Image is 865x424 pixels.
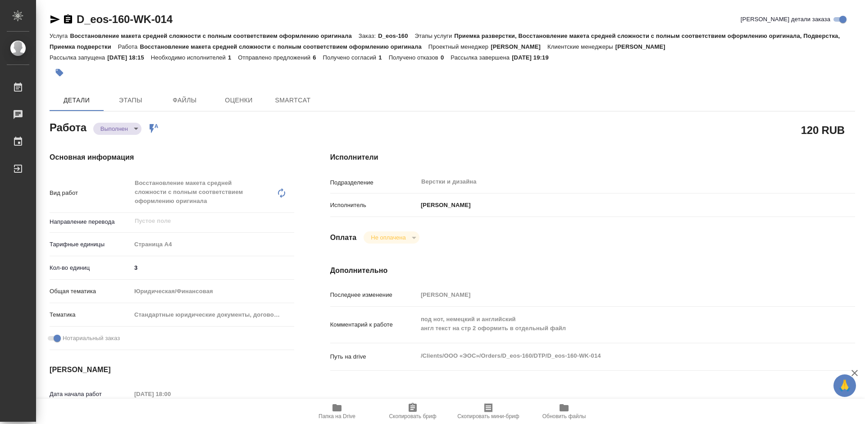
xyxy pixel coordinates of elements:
[330,320,418,329] p: Комментарий к работе
[163,95,206,106] span: Файлы
[131,284,294,299] div: Юридическая/Финансовая
[228,54,238,61] p: 1
[378,54,388,61] p: 1
[441,54,451,61] p: 0
[131,261,294,274] input: ✎ Введи что-нибудь
[50,364,294,375] h4: [PERSON_NAME]
[837,376,852,395] span: 🙏
[50,263,131,272] p: Кол-во единиц
[299,399,375,424] button: Папка на Drive
[50,54,107,61] p: Рассылка запущена
[375,399,451,424] button: Скопировать бриф
[741,15,830,24] span: [PERSON_NAME] детали заказа
[98,125,131,133] button: Выполнен
[491,43,547,50] p: [PERSON_NAME]
[109,95,152,106] span: Этапы
[418,348,811,364] textarea: /Clients/ООО «ЭОС»/Orders/D_eos-160/DTP/D_eos-160-WK-014
[457,413,519,419] span: Скопировать мини-бриф
[389,54,441,61] p: Получено отказов
[547,43,615,50] p: Клиентские менеджеры
[330,265,855,276] h4: Дополнительно
[512,54,555,61] p: [DATE] 19:19
[63,334,120,343] span: Нотариальный заказ
[542,413,586,419] span: Обновить файлы
[271,95,314,106] span: SmartCat
[50,63,69,83] button: Добавить тэг
[131,237,294,252] div: Страница А4
[368,234,408,241] button: Не оплачена
[140,43,428,50] p: Восстановление макета средней сложности с полным соответствием оформлению оригинала
[50,310,131,319] p: Тематика
[415,32,455,39] p: Этапы услуги
[93,123,141,135] div: Выполнен
[118,43,140,50] p: Работа
[131,307,294,323] div: Стандартные юридические документы, договоры, уставы
[615,43,672,50] p: [PERSON_NAME]
[63,14,73,25] button: Скопировать ссылку
[364,231,419,244] div: Выполнен
[451,399,526,424] button: Скопировать мини-бриф
[359,32,378,39] p: Заказ:
[378,32,414,39] p: D_eos-160
[70,32,358,39] p: Восстановление макета средней сложности с полным соответствием оформлению оригинала
[50,119,86,135] h2: Работа
[389,413,436,419] span: Скопировать бриф
[151,54,228,61] p: Необходимо исполнителей
[418,201,471,210] p: [PERSON_NAME]
[313,54,323,61] p: 6
[319,413,355,419] span: Папка на Drive
[238,54,313,61] p: Отправлено предложений
[50,152,294,163] h4: Основная информация
[801,122,845,138] h2: 120 RUB
[217,95,260,106] span: Оценки
[330,352,418,361] p: Путь на drive
[418,288,811,301] input: Пустое поле
[330,232,357,243] h4: Оплата
[50,14,60,25] button: Скопировать ссылку для ЯМессенджера
[330,178,418,187] p: Подразделение
[418,312,811,336] textarea: под нот, немецкий и английский англ текст на стр 2 оформить в отдельный файл
[50,287,131,296] p: Общая тематика
[50,240,131,249] p: Тарифные единицы
[526,399,602,424] button: Обновить файлы
[323,54,379,61] p: Получено согласий
[107,54,151,61] p: [DATE] 18:15
[50,217,131,226] p: Направление перевода
[77,13,173,25] a: D_eos-160-WK-014
[330,290,418,300] p: Последнее изменение
[55,95,98,106] span: Детали
[428,43,491,50] p: Проектный менеджер
[50,189,131,198] p: Вид работ
[330,201,418,210] p: Исполнитель
[134,216,273,226] input: Пустое поле
[50,32,70,39] p: Услуга
[451,54,512,61] p: Рассылка завершена
[131,387,210,401] input: Пустое поле
[50,390,131,399] p: Дата начала работ
[833,374,856,397] button: 🙏
[330,152,855,163] h4: Исполнители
